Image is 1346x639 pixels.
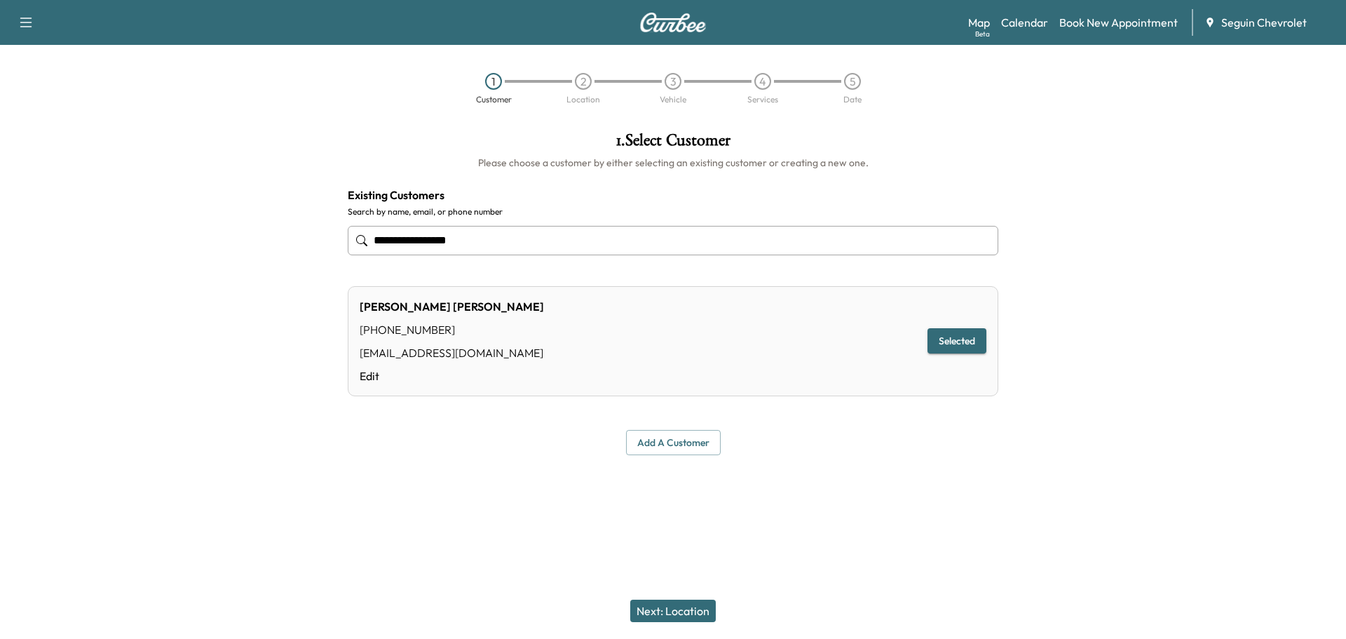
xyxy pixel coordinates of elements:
div: [EMAIL_ADDRESS][DOMAIN_NAME] [360,344,544,361]
button: Add a customer [626,430,721,456]
div: 4 [754,73,771,90]
img: Curbee Logo [639,13,707,32]
h1: 1 . Select Customer [348,132,998,156]
button: Next: Location [630,600,716,622]
div: 1 [485,73,502,90]
div: 5 [844,73,861,90]
div: [PHONE_NUMBER] [360,321,544,338]
div: Customer [476,95,512,104]
button: Selected [927,328,986,354]
div: Date [843,95,862,104]
div: Vehicle [660,95,686,104]
div: 2 [575,73,592,90]
div: Services [747,95,778,104]
a: MapBeta [968,14,990,31]
a: Book New Appointment [1059,14,1178,31]
a: Calendar [1001,14,1048,31]
div: Beta [975,29,990,39]
h4: Existing Customers [348,187,998,203]
span: Seguin Chevrolet [1221,14,1307,31]
h6: Please choose a customer by either selecting an existing customer or creating a new one. [348,156,998,170]
label: Search by name, email, or phone number [348,206,998,217]
a: Edit [360,368,544,384]
div: 3 [665,73,681,90]
div: [PERSON_NAME] [PERSON_NAME] [360,298,544,315]
div: Location [566,95,600,104]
